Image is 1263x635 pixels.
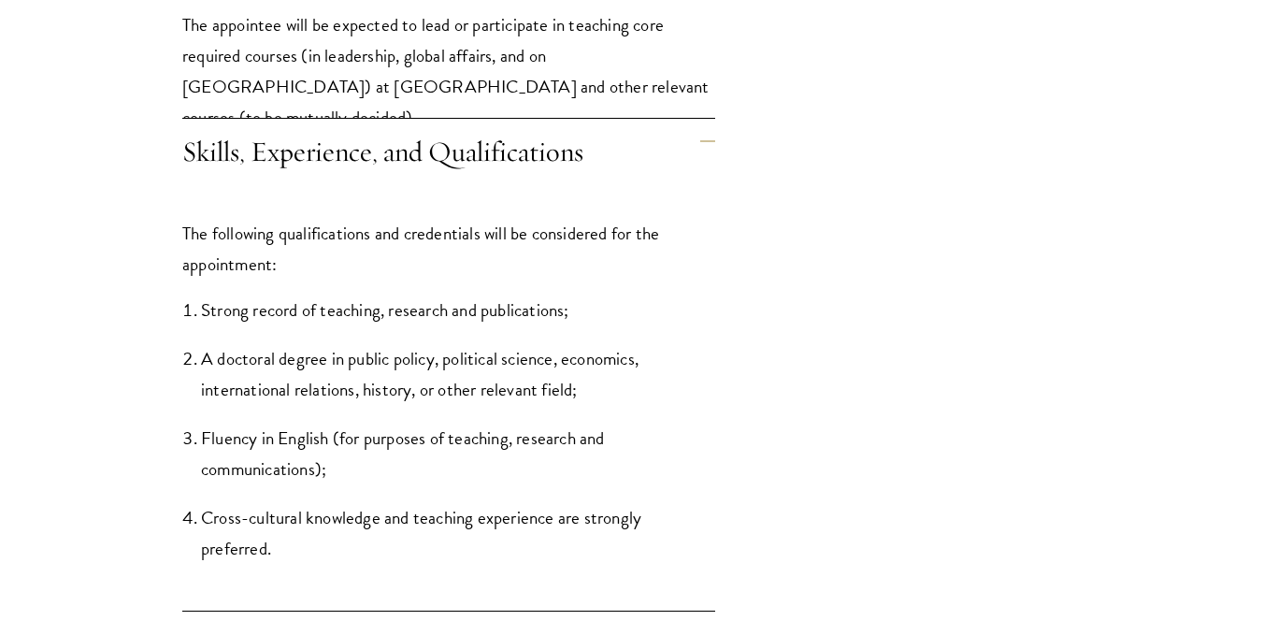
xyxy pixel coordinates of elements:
[182,119,715,190] h4: Skills, Experience, and Qualifications
[201,343,715,405] li: A doctoral degree in public policy, political science, economics, international relations, histor...
[182,218,715,280] p: The following qualifications and credentials will be considered for the appointment:
[201,295,715,325] li: Strong record of teaching, research and publications;
[182,9,715,133] p: The appointee will be expected to lead or participate in teaching core required courses (in leade...
[201,502,715,564] li: Cross-cultural knowledge and teaching experience are strongly preferred.
[201,423,715,484] li: Fluency in English (for purposes of teaching, research and communications);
